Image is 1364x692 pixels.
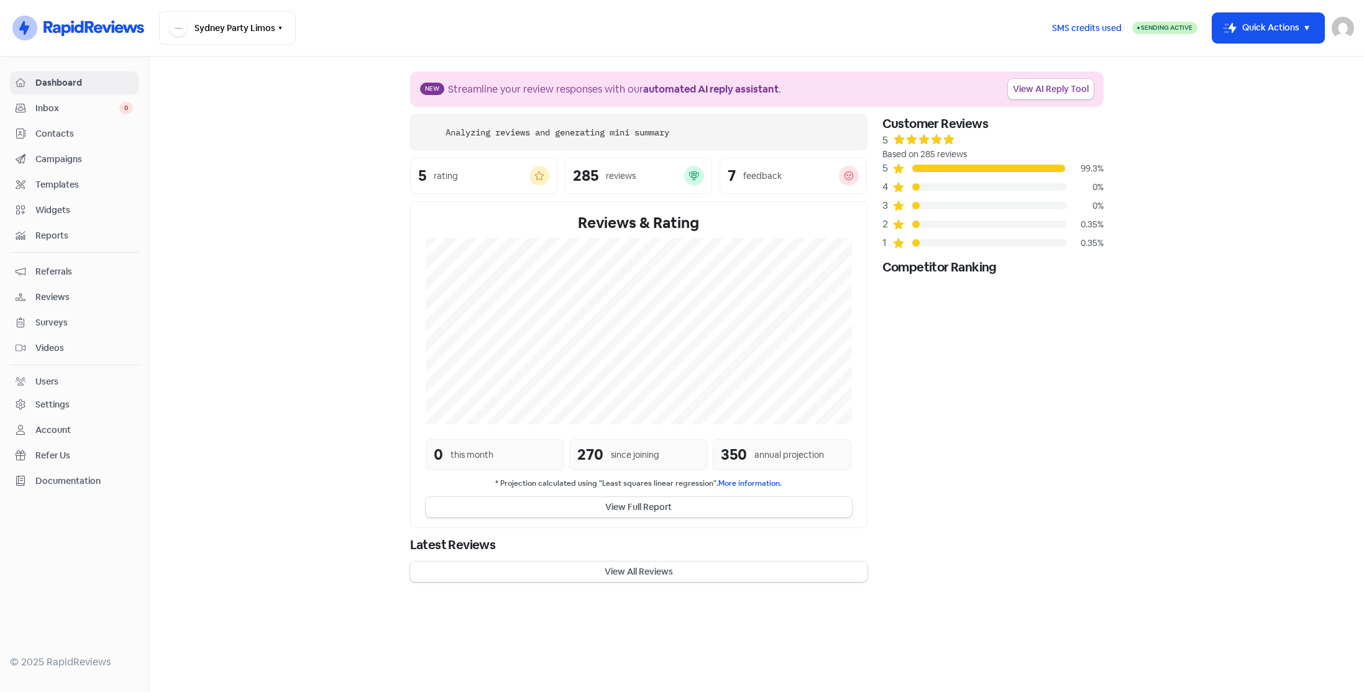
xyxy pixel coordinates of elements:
span: Widgets [35,204,133,217]
a: Widgets [10,199,139,222]
div: 0 [434,444,443,466]
button: View All Reviews [410,562,867,582]
a: 285reviews [565,158,712,194]
div: Reviews & Rating [426,212,852,234]
b: automated AI reply assistant [643,83,779,96]
div: Customer Reviews [882,114,1104,133]
span: Dashboard [35,76,133,89]
a: Reviews [10,286,139,309]
span: Contacts [35,127,133,140]
span: Reviews [35,291,133,304]
div: Streamline your review responses with our . [448,82,781,97]
span: Inbox [35,102,119,115]
a: Sending Active [1132,20,1197,35]
a: Inbox 0 [10,97,139,120]
a: More information. [718,478,782,488]
div: Users [35,375,58,388]
div: 270 [577,444,603,466]
span: Campaigns [35,153,133,166]
a: Reports [10,224,139,247]
a: Campaigns [10,148,139,171]
div: 5 [882,133,888,148]
div: this month [451,448,493,462]
span: Refer Us [35,449,133,462]
span: Documentation [35,475,133,488]
a: 7feedback [720,158,867,194]
div: 5 [882,161,892,176]
a: Settings [10,393,139,416]
div: 0% [1066,181,1104,194]
div: 3 [882,198,892,213]
a: Documentation [10,470,139,493]
button: Sydney Party Limos [159,11,296,45]
a: Account [10,419,139,442]
a: View AI Reply Tool [1008,79,1094,99]
span: New [420,83,444,95]
span: 0 [119,102,133,114]
div: 5 [418,168,426,183]
div: rating [434,170,458,183]
a: Referrals [10,260,139,283]
span: SMS credits used [1052,22,1122,35]
a: Surveys [10,311,139,334]
a: Contacts [10,122,139,145]
div: annual projection [754,448,824,462]
div: 0% [1066,199,1104,212]
div: Competitor Ranking [882,258,1104,276]
span: Sending Active [1141,24,1192,32]
span: Templates [35,178,133,191]
button: Quick Actions [1212,13,1324,43]
div: © 2025 RapidReviews [10,655,139,670]
div: Based on 285 reviews [882,148,1104,161]
a: Dashboard [10,71,139,94]
div: feedback [743,170,782,183]
a: SMS credits used [1041,20,1132,34]
span: Referrals [35,265,133,278]
div: Analyzing reviews and generating mini summary [446,126,669,139]
span: Reports [35,229,133,242]
span: Videos [35,342,133,355]
img: User [1332,17,1354,39]
a: Videos [10,337,139,360]
div: reviews [606,170,636,183]
div: 0.35% [1066,218,1104,231]
div: since joining [611,448,659,462]
a: 5rating [410,158,557,194]
div: 1 [882,235,892,250]
div: Account [35,424,71,437]
div: Settings [35,398,70,411]
div: 0.35% [1066,237,1104,250]
span: Surveys [35,316,133,329]
div: 350 [721,444,747,466]
a: Refer Us [10,444,139,467]
small: * Projection calculated using "Least squares linear regression". [426,478,852,489]
button: View Full Report [426,497,852,517]
a: Templates [10,173,139,196]
div: Latest Reviews [410,535,867,554]
a: Users [10,370,139,393]
div: 99.3% [1066,162,1104,175]
div: 285 [573,168,598,183]
div: 4 [882,180,892,194]
div: 2 [882,217,892,232]
div: 7 [728,168,736,183]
